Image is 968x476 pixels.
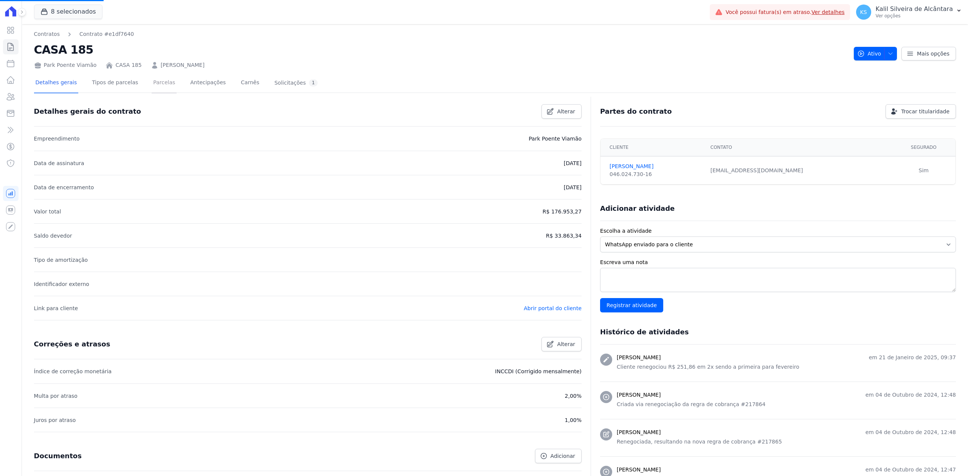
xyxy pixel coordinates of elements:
[710,167,887,175] div: [EMAIL_ADDRESS][DOMAIN_NAME]
[551,452,575,460] span: Adicionar
[617,466,661,474] h3: [PERSON_NAME]
[34,41,848,58] h2: CASA 185
[495,367,582,376] p: INCCDI (Corrigido mensalmente)
[600,227,956,235] label: Escolha a atividade
[189,73,227,93] a: Antecipações
[557,108,575,115] span: Alterar
[860,9,867,15] span: KS
[34,451,82,461] h3: Documentos
[34,416,76,425] p: Juros por atraso
[726,8,845,16] span: Você possui fatura(s) em atraso.
[34,5,102,19] button: 8 selecionados
[617,400,956,408] p: Criada via renegociação da regra de cobrança #217864
[600,204,675,213] h3: Adicionar atividade
[34,304,78,313] p: Link para cliente
[535,449,582,463] a: Adicionar
[34,367,112,376] p: Índice de correção monetária
[901,47,956,60] a: Mais opções
[610,162,701,170] a: [PERSON_NAME]
[543,207,582,216] p: R$ 176.953,27
[34,30,134,38] nav: Breadcrumb
[564,159,582,168] p: [DATE]
[524,305,582,311] a: Abrir portal do cliente
[34,107,141,116] h3: Detalhes gerais do contrato
[600,298,663,312] input: Registrar atividade
[34,30,848,38] nav: Breadcrumb
[564,183,582,192] p: [DATE]
[617,354,661,362] h3: [PERSON_NAME]
[565,416,582,425] p: 1,00%
[275,79,318,87] div: Solicitações
[79,30,134,38] a: Contrato #e1df7640
[600,139,706,156] th: Cliente
[600,258,956,266] label: Escreva uma nota
[866,391,956,399] p: em 04 de Outubro de 2024, 12:48
[876,13,953,19] p: Ver opções
[917,50,949,57] span: Mais opções
[90,73,140,93] a: Tipos de parcelas
[876,5,953,13] p: Kalil Silveira de Alcântara
[239,73,261,93] a: Carnês
[34,231,72,240] p: Saldo devedor
[854,47,897,60] button: Ativo
[34,73,79,93] a: Detalhes gerais
[811,9,845,15] a: Ver detalhes
[34,255,88,264] p: Tipo de amortização
[901,108,949,115] span: Trocar titularidade
[161,61,205,69] a: [PERSON_NAME]
[617,391,661,399] h3: [PERSON_NAME]
[34,134,80,143] p: Empreendimento
[866,466,956,474] p: em 04 de Outubro de 2024, 12:47
[850,2,968,23] button: KS Kalil Silveira de Alcântara Ver opções
[617,438,956,446] p: Renegociada, resultando na nova regra de cobrança #217865
[610,170,701,178] div: 046.024.730-16
[541,337,582,351] a: Alterar
[115,61,141,69] a: CASA 185
[857,47,881,60] span: Ativo
[34,207,61,216] p: Valor total
[34,61,97,69] div: Park Poente Viamão
[892,156,956,185] td: Sim
[866,428,956,436] p: em 04 de Outubro de 2024, 12:48
[152,73,177,93] a: Parcelas
[34,280,89,289] p: Identificador externo
[600,107,672,116] h3: Partes do contrato
[541,104,582,119] a: Alterar
[546,231,582,240] p: R$ 33.863,34
[34,30,60,38] a: Contratos
[617,428,661,436] h3: [PERSON_NAME]
[565,391,582,400] p: 2,00%
[34,183,94,192] p: Data de encerramento
[34,340,110,349] h3: Correções e atrasos
[892,139,956,156] th: Segurado
[557,340,575,348] span: Alterar
[309,79,318,87] div: 1
[34,391,78,400] p: Multa por atraso
[706,139,892,156] th: Contato
[529,134,582,143] p: Park Poente Viamão
[273,73,320,93] a: Solicitações1
[600,328,689,337] h3: Histórico de atividades
[617,363,956,371] p: Cliente renegociou R$ 251,86 em 2x sendo a primeira para fevereiro
[869,354,956,362] p: em 21 de Janeiro de 2025, 09:37
[886,104,956,119] a: Trocar titularidade
[34,159,84,168] p: Data de assinatura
